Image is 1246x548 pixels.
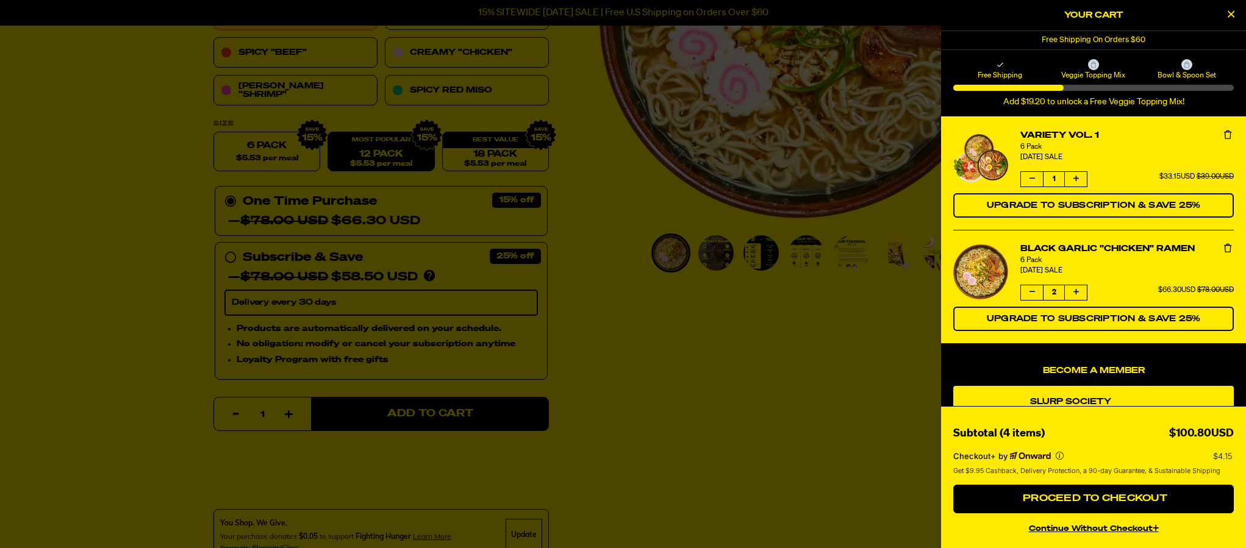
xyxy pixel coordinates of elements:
[953,485,1234,514] button: Proceed to Checkout
[1020,494,1167,504] span: Proceed to Checkout
[1043,285,1065,300] span: 2
[1048,70,1138,80] span: Veggie Topping Mix
[1056,452,1064,460] button: More info
[1043,172,1065,187] span: 1
[987,201,1201,210] span: Upgrade to Subscription & Save 25%
[1030,396,1163,420] a: View Slurp Society Membership
[1020,265,1234,277] div: [DATE] SALE
[953,386,1234,488] div: product
[1197,173,1234,180] span: $39.00USD
[941,31,1246,49] div: 1 of 1
[1169,425,1234,443] div: $100.80USD
[1020,129,1234,142] a: Variety Vol. 1
[1213,451,1234,461] p: $4.15
[953,117,1234,230] li: product
[953,443,1234,485] section: Checkout+
[1158,286,1195,294] span: $66.30USD
[1065,285,1087,300] button: Increase quantity of Black Garlic "Chicken" Ramen
[953,307,1234,331] button: Switch Black Garlic "Chicken" Ramen to a Subscription
[953,451,996,461] span: Checkout+
[955,70,1045,80] span: Free Shipping
[1159,173,1195,180] span: $33.15USD
[1021,172,1043,187] button: Decrease quantity of Variety Vol. 1
[1222,243,1234,255] button: Remove Black Garlic "Chicken" Ramen
[1222,6,1240,24] button: Close Cart
[953,518,1234,536] button: continue without Checkout+
[953,244,1008,299] a: View details for Black Garlic "Chicken" Ramen
[953,428,1045,439] span: Subtotal (4 items)
[1021,285,1043,300] button: Decrease quantity of Black Garlic "Chicken" Ramen
[1020,142,1234,152] div: 6 Pack
[1010,452,1051,460] a: Powered by Onward
[1065,172,1087,187] button: Increase quantity of Variety Vol. 1
[953,6,1234,24] h2: Your Cart
[953,134,1008,182] a: View details for Variety Vol. 1
[953,193,1234,218] button: Switch Variety Vol. 1 to a Subscription
[953,466,1220,476] span: Get $9.95 Cashback, Delivery Protection, a 90-day Guarantee, & Sustainable Shipping
[953,134,1008,182] img: Variety Vol. 1
[998,451,1008,461] span: by
[953,97,1234,107] div: Add $19.20 to unlock a Free Veggie Topping Mix!
[953,366,1234,376] h4: Become a Member
[987,315,1201,323] span: Upgrade to Subscription & Save 25%
[1020,243,1234,255] a: Black Garlic "Chicken" Ramen
[953,244,1008,299] img: Black Garlic "Chicken" Ramen
[1142,70,1232,80] span: Bowl & Spoon Set
[1020,152,1234,163] div: [DATE] SALE
[1020,255,1234,265] div: 6 Pack
[1222,129,1234,141] button: Remove Variety Vol. 1
[953,230,1234,343] li: product
[1197,286,1234,294] span: $78.00USD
